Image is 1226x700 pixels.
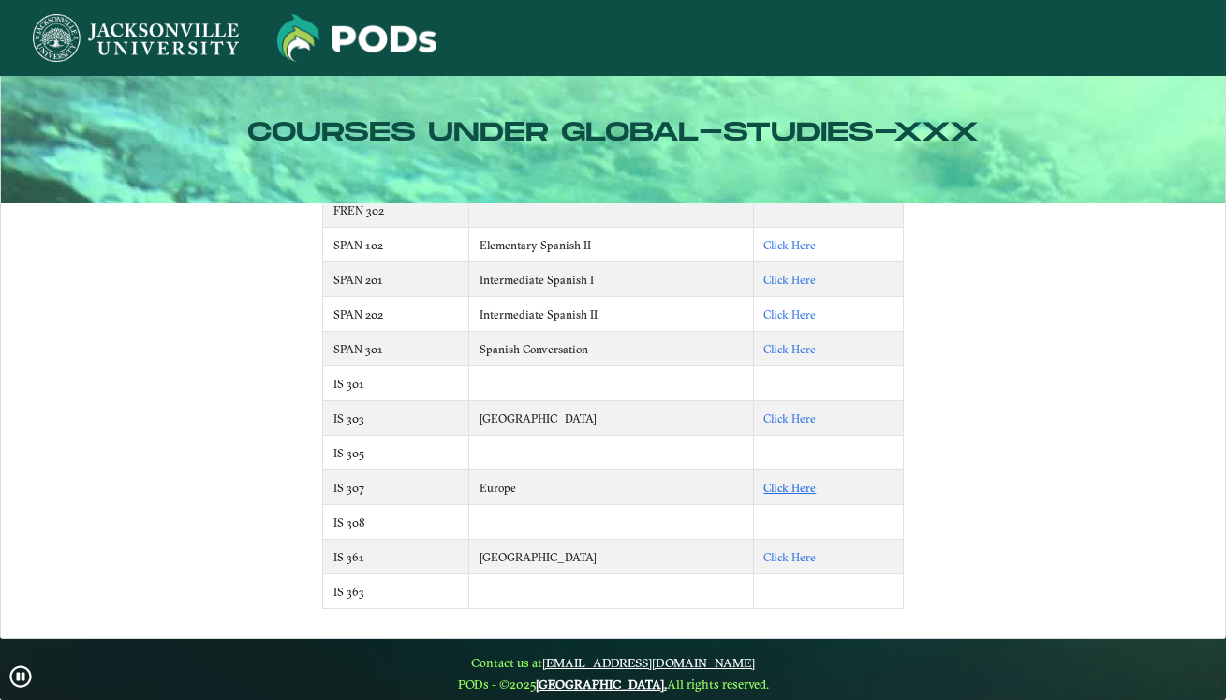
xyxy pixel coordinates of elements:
[323,574,469,609] td: IS 363
[33,14,239,62] img: Jacksonville University logo
[323,436,469,470] td: IS 305
[18,117,1209,149] h2: Courses under global-studies-xxx
[536,677,667,692] a: [GEOGRAPHIC_DATA].
[458,655,769,670] span: Contact us at
[323,470,469,505] td: IS 307
[323,297,469,332] td: SPAN 202
[323,262,469,297] td: SPAN 201
[469,262,754,297] td: Intermediate Spanish I
[469,540,754,574] td: [GEOGRAPHIC_DATA]
[763,273,816,287] a: Click Here
[763,550,816,564] a: Click Here
[469,332,754,366] td: Spanish Conversation
[763,307,816,321] a: Click Here
[458,677,769,692] span: PODs - ©2025 All rights reserved.
[323,193,469,228] td: FREN 302
[323,401,469,436] td: IS 303
[542,655,755,670] a: [EMAIL_ADDRESS][DOMAIN_NAME]
[469,228,754,262] td: Elementary Spanish II
[323,228,469,262] td: SPAN 102
[469,401,754,436] td: [GEOGRAPHIC_DATA]
[469,470,754,505] td: Europe
[469,297,754,332] td: Intermediate Spanish II
[277,14,436,62] img: Jacksonville University logo
[323,540,469,574] td: IS 361
[323,505,469,540] td: IS 308
[763,481,816,495] a: Click Here
[763,238,816,252] a: Click Here
[763,342,816,356] a: Click Here
[323,366,469,401] td: IS 301
[323,332,469,366] td: SPAN 301
[763,411,816,425] a: Click Here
